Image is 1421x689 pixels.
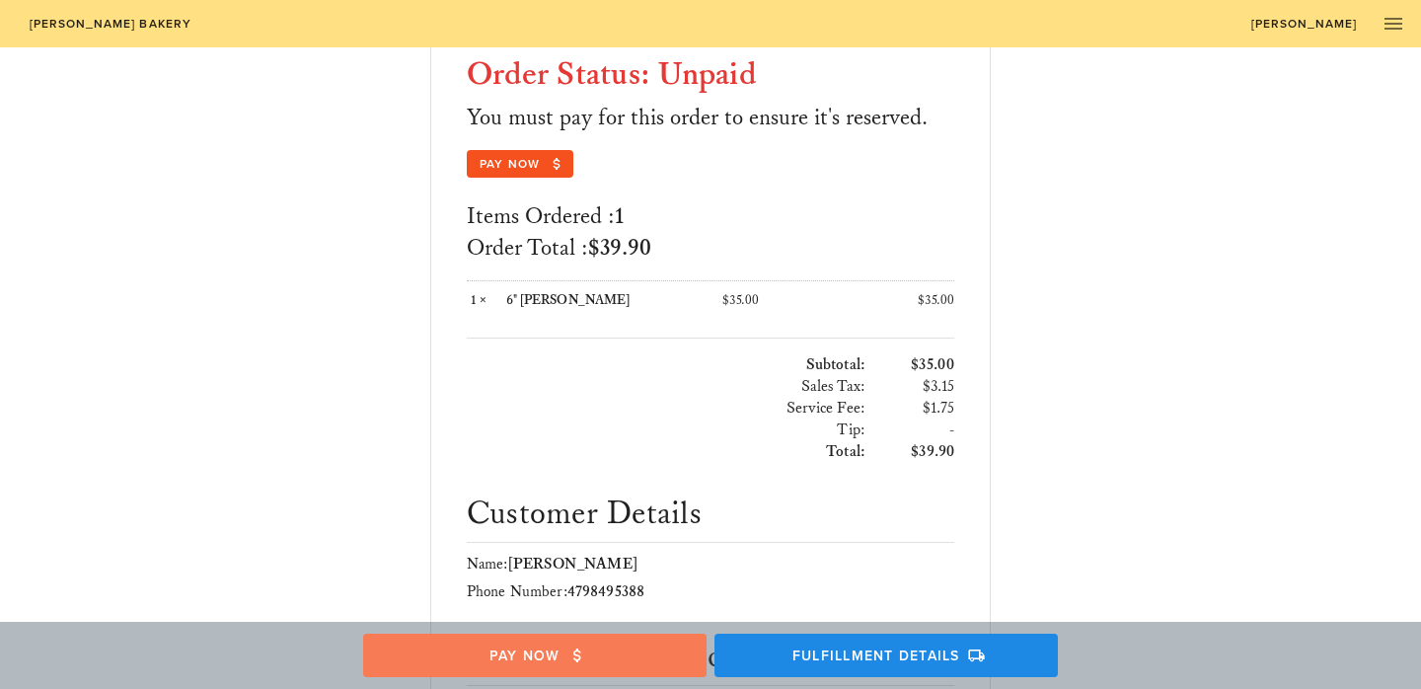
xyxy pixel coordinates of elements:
h2: Order Status: Unpaid [467,55,955,95]
button: Pay Now [467,150,573,178]
h3: Tip: [467,420,865,441]
span: Pay Now [479,155,561,173]
span: [PERSON_NAME] Bakery [28,17,191,31]
span: [PERSON_NAME] [508,555,638,574]
span: $39.90 [588,234,651,263]
h3: Sales Tax: [467,376,865,398]
button: Pay Now [363,634,707,677]
div: × [467,293,506,310]
h3: $39.90 [873,441,954,463]
div: $35.00 [710,281,833,322]
h3: Total: [467,441,865,463]
div: $35.00 [833,281,955,322]
h3: $3.15 [873,376,954,398]
span: Pay Now [383,647,688,664]
h3: $35.00 [873,354,954,376]
h3: Service Fee: [467,398,865,420]
span: 1 [467,292,480,309]
span: Fulfillment Details [734,647,1039,664]
a: [PERSON_NAME] [1237,10,1370,38]
div: Items Ordered : [467,201,955,233]
div: 6" [PERSON_NAME] [506,293,699,310]
div: Name: [467,551,955,578]
div: Order Total : [467,233,955,265]
div: Phone Number: [467,578,955,606]
h3: Subtotal: [467,354,865,376]
h4: You must pay for this order to ensure it's reserved. [467,103,955,134]
h3: - [873,420,954,441]
a: [PERSON_NAME] Bakery [16,10,203,38]
h3: $1.75 [873,398,954,420]
span: 1 [615,202,624,231]
button: Fulfillment Details [714,634,1058,677]
div: Customer Details [467,495,955,534]
span: [PERSON_NAME] [1250,17,1358,31]
span: 4798495388 [567,582,645,601]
